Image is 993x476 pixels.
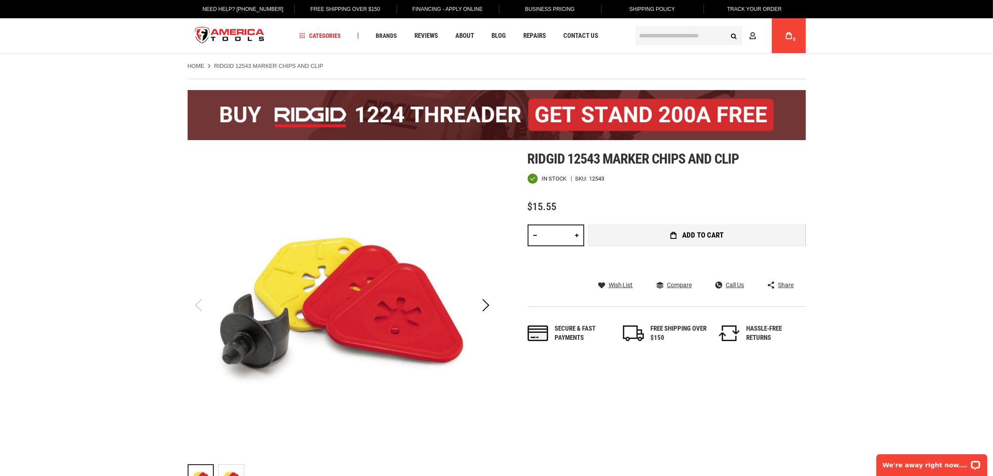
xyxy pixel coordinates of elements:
div: HASSLE-FREE RETURNS [746,324,803,343]
span: Add to Cart [682,231,724,239]
span: Compare [667,282,692,288]
a: Reviews [411,30,442,42]
span: Call Us [726,282,744,288]
a: Contact Us [559,30,602,42]
a: store logo [188,20,272,52]
div: Secure & fast payments [555,324,612,343]
span: Brands [376,33,397,39]
img: shipping [623,325,644,341]
a: About [451,30,478,42]
strong: RIDGID 12543 MARKER CHIPS AND CLIP [214,63,323,69]
a: Call Us [715,281,744,289]
strong: SKU [576,176,589,181]
span: Share [778,282,794,288]
span: Wish List [609,282,633,288]
a: 0 [781,18,797,53]
img: payments [528,325,549,341]
a: Categories [295,30,345,42]
a: Wish List [598,281,633,289]
span: Blog [491,33,506,39]
span: Ridgid 12543 marker chips and clip [528,151,739,167]
span: $15.55 [528,201,557,213]
iframe: LiveChat chat widget [871,449,993,476]
div: 12543 [589,176,605,181]
span: In stock [542,176,567,181]
span: Reviews [414,33,438,39]
img: RIDGID 12543 MARKER CHIPS AND CLIP [188,151,497,460]
img: returns [719,325,740,341]
span: Shipping Policy [629,6,675,12]
button: Add to Cart [589,225,806,246]
span: Repairs [523,33,546,39]
span: Categories [299,33,341,39]
span: 0 [793,37,796,42]
div: Availability [528,173,567,184]
iframe: Secure express checkout frame [587,249,808,274]
img: America Tools [188,20,272,52]
span: About [455,33,474,39]
a: Compare [656,281,692,289]
a: Brands [372,30,401,42]
span: Contact Us [563,33,598,39]
button: Search [726,27,742,44]
div: Next [475,151,497,460]
a: Repairs [519,30,550,42]
a: Blog [488,30,510,42]
div: FREE SHIPPING OVER $150 [650,324,707,343]
img: BOGO: Buy the RIDGID® 1224 Threader (26092), get the 92467 200A Stand FREE! [188,90,806,140]
a: Home [188,62,205,70]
